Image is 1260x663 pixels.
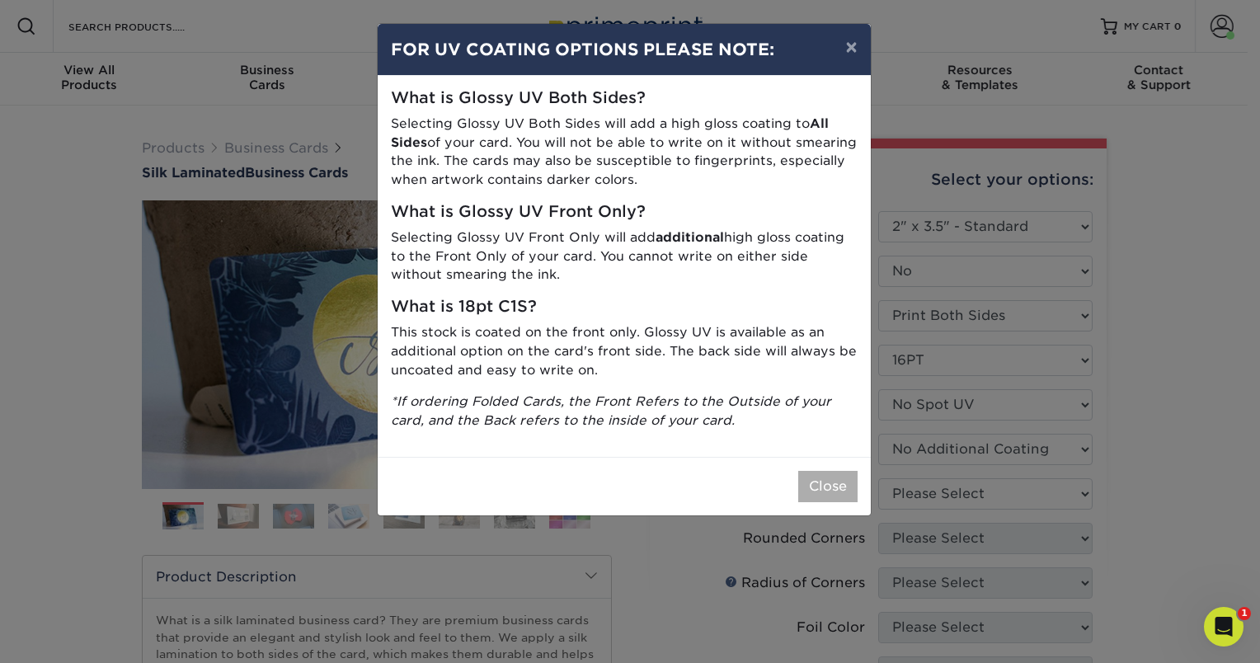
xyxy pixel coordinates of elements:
[391,323,858,379] p: This stock is coated on the front only. Glossy UV is available as an additional option on the car...
[391,115,829,150] strong: All Sides
[391,115,858,190] p: Selecting Glossy UV Both Sides will add a high gloss coating to of your card. You will not be abl...
[391,37,858,62] h4: FOR UV COATING OPTIONS PLEASE NOTE:
[832,24,870,70] button: ×
[798,471,858,502] button: Close
[391,298,858,317] h5: What is 18pt C1S?
[656,229,724,245] strong: additional
[391,393,831,428] i: *If ordering Folded Cards, the Front Refers to the Outside of your card, and the Back refers to t...
[391,89,858,108] h5: What is Glossy UV Both Sides?
[391,228,858,284] p: Selecting Glossy UV Front Only will add high gloss coating to the Front Only of your card. You ca...
[1238,607,1251,620] span: 1
[1204,607,1244,647] iframe: Intercom live chat
[391,203,858,222] h5: What is Glossy UV Front Only?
